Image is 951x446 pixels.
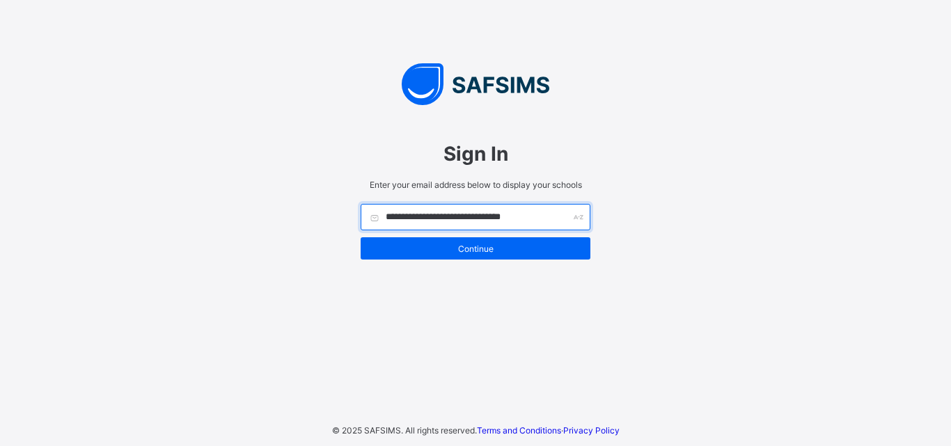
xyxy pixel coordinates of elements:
span: Continue [371,244,580,254]
a: Terms and Conditions [477,425,561,436]
span: Enter your email address below to display your schools [361,180,590,190]
span: Sign In [361,142,590,166]
span: · [477,425,620,436]
a: Privacy Policy [563,425,620,436]
span: © 2025 SAFSIMS. All rights reserved. [332,425,477,436]
img: SAFSIMS Logo [347,63,604,105]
